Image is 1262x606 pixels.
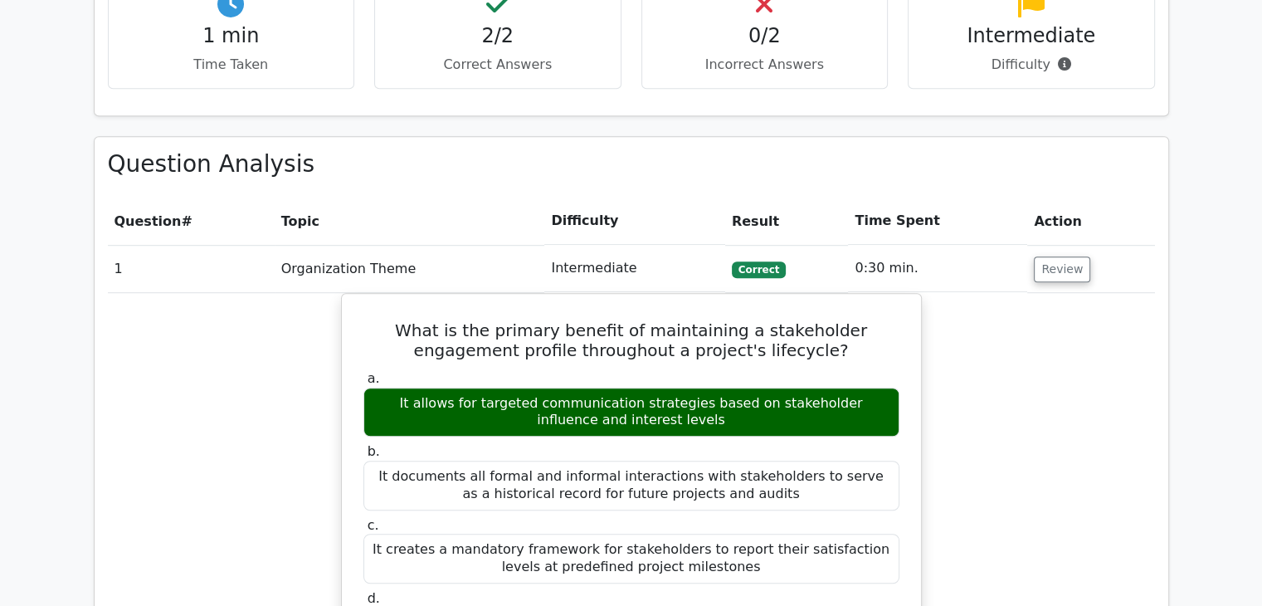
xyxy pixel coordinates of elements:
h3: Question Analysis [108,150,1155,178]
th: Difficulty [544,198,724,245]
th: Action [1027,198,1154,245]
span: c. [368,517,379,533]
td: 1 [108,245,275,292]
h4: Intermediate [922,24,1141,48]
h4: 1 min [122,24,341,48]
div: It creates a mandatory framework for stakeholders to report their satisfaction levels at predefin... [363,534,899,584]
p: Correct Answers [388,55,607,75]
th: # [108,198,275,245]
span: d. [368,590,380,606]
td: 0:30 min. [848,245,1027,292]
div: It allows for targeted communication strategies based on stakeholder influence and interest levels [363,388,899,437]
td: Intermediate [544,245,724,292]
h4: 2/2 [388,24,607,48]
h5: What is the primary benefit of maintaining a stakeholder engagement profile throughout a project'... [362,320,901,360]
span: a. [368,370,380,386]
p: Incorrect Answers [655,55,875,75]
td: Organization Theme [275,245,545,292]
span: b. [368,443,380,459]
th: Topic [275,198,545,245]
th: Time Spent [848,198,1027,245]
div: It documents all formal and informal interactions with stakeholders to serve as a historical reco... [363,461,899,511]
th: Result [725,198,849,245]
span: Correct [732,261,786,278]
p: Difficulty [922,55,1141,75]
span: Question [115,213,182,229]
button: Review [1034,257,1090,282]
p: Time Taken [122,55,341,75]
h4: 0/2 [655,24,875,48]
